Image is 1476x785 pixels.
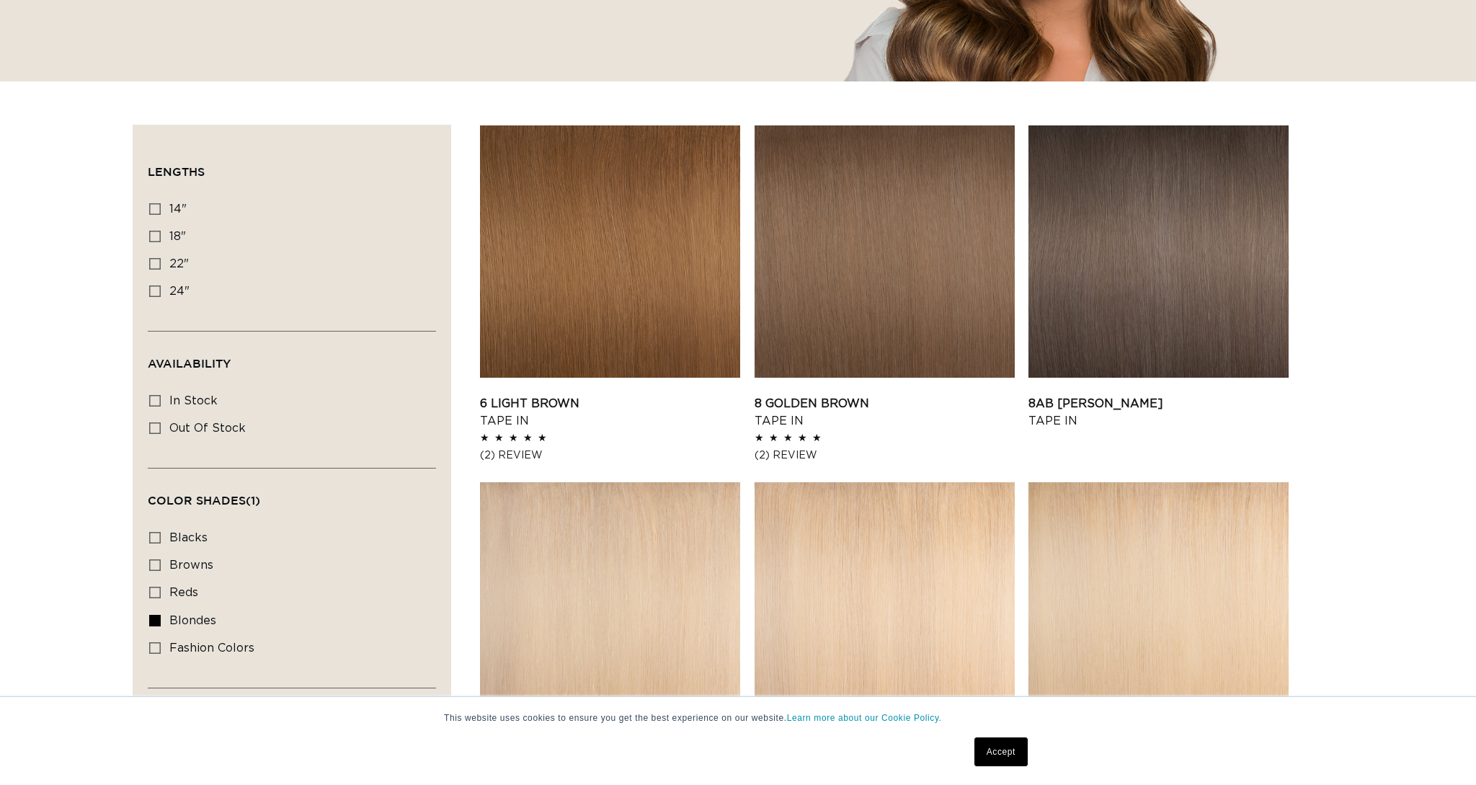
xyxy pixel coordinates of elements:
[148,494,260,507] span: Color Shades
[148,165,205,178] span: Lengths
[169,395,218,407] span: In stock
[148,357,231,370] span: Availability
[169,642,254,654] span: fashion colors
[169,532,208,544] span: blacks
[169,258,189,270] span: 22"
[787,713,942,723] a: Learn more about our Cookie Policy.
[148,469,436,520] summary: Color Shades (1 selected)
[169,285,190,297] span: 24"
[148,332,436,383] summary: Availability (0 selected)
[148,140,436,192] summary: Lengths (0 selected)
[246,494,260,507] span: (1)
[169,587,198,598] span: reds
[1028,395,1289,430] a: 8AB [PERSON_NAME] Tape In
[169,615,216,626] span: blondes
[480,395,740,430] a: 6 Light Brown Tape In
[755,395,1015,430] a: 8 Golden Brown Tape In
[444,711,1032,724] p: This website uses cookies to ensure you get the best experience on our website.
[169,559,213,571] span: browns
[169,231,186,242] span: 18"
[148,688,436,740] summary: Color Technique (0 selected)
[169,203,187,215] span: 14"
[169,422,246,434] span: Out of stock
[974,737,1028,766] a: Accept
